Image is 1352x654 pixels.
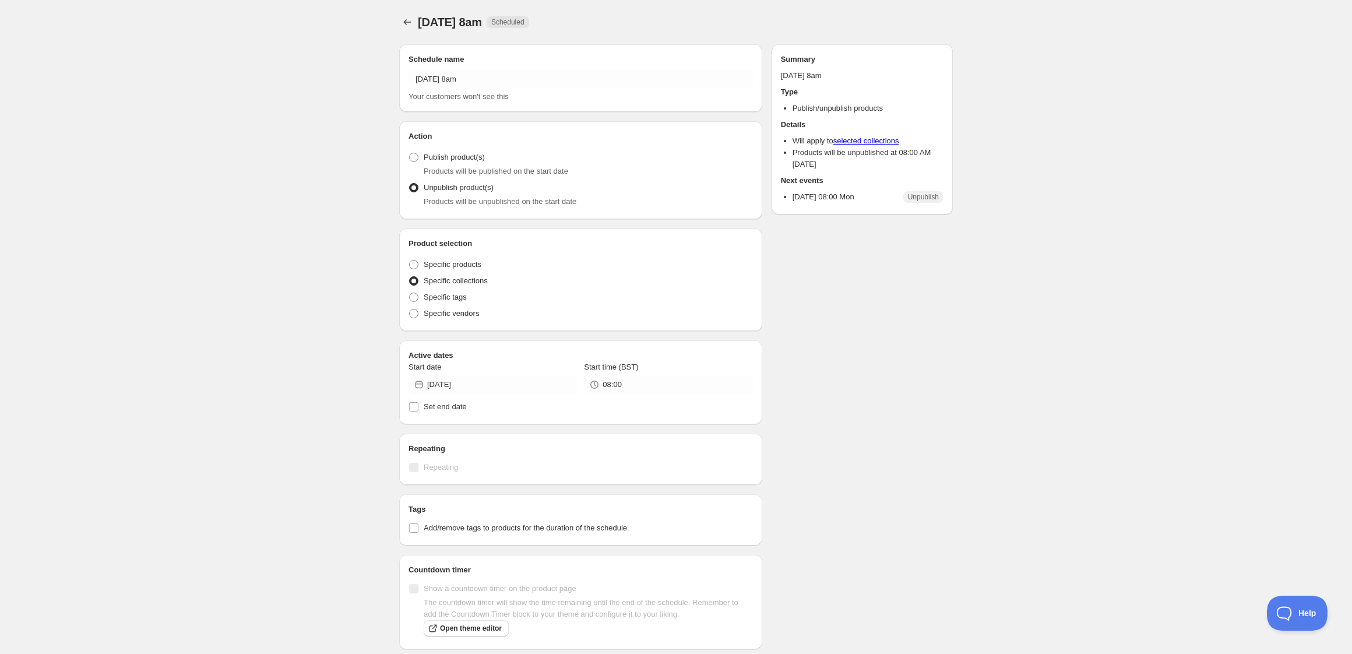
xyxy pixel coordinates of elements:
button: Schedules [399,14,416,30]
a: selected collections [833,136,899,145]
span: Products will be unpublished on the start date [424,197,576,206]
span: [DATE] 8am [418,16,482,29]
a: Open theme editor [424,620,509,637]
h2: Repeating [409,443,753,455]
h2: Action [409,131,753,142]
h2: Product selection [409,238,753,249]
h2: Next events [781,175,943,187]
span: Unpublish product(s) [424,183,494,192]
span: Products will be published on the start date [424,167,568,175]
h2: Type [781,86,943,98]
span: Unpublish [908,192,939,202]
h2: Summary [781,54,943,65]
h2: Countdown timer [409,564,753,576]
span: Specific collections [424,276,488,285]
li: Will apply to [793,135,943,147]
span: Specific products [424,260,481,269]
iframe: Help Scout Beacon - Open [1267,596,1329,631]
p: [DATE] 08:00 Mon [793,191,854,203]
p: [DATE] 8am [781,70,943,82]
span: Your customers won't see this [409,92,509,101]
span: Start date [409,363,441,371]
li: Publish/unpublish products [793,103,943,114]
h2: Schedule name [409,54,753,65]
h2: Tags [409,504,753,515]
span: Scheduled [491,17,524,27]
span: Open theme editor [440,624,502,633]
span: Show a countdown timer on the product page [424,584,576,593]
span: Publish product(s) [424,153,485,161]
span: Set end date [424,402,467,411]
span: Start time (BST) [584,363,638,371]
h2: Details [781,119,943,131]
li: Products will be unpublished at 08:00 AM [DATE] [793,147,943,170]
span: Specific tags [424,293,467,301]
span: Add/remove tags to products for the duration of the schedule [424,523,627,532]
span: Repeating [424,463,458,472]
h2: Active dates [409,350,753,361]
p: The countdown timer will show the time remaining until the end of the schedule. Remember to add t... [424,597,753,620]
span: Specific vendors [424,309,479,318]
